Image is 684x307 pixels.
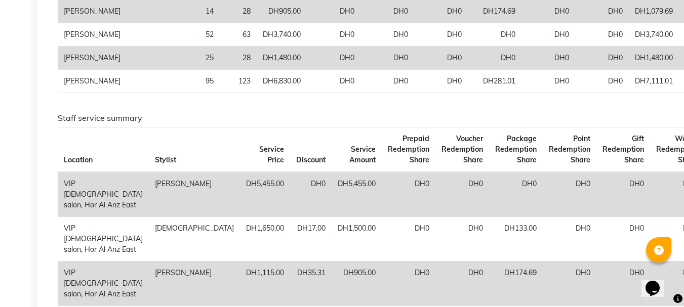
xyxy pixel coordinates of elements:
span: Service Amount [349,145,376,164]
td: DH0 [382,217,435,261]
td: 52 [149,23,220,47]
span: Stylist [155,155,176,164]
td: DH0 [382,261,435,306]
td: DH0 [435,261,489,306]
td: 95 [149,70,220,93]
td: DH3,740.00 [257,23,307,47]
td: DH0 [382,172,435,217]
td: DH0 [360,70,414,93]
td: DH17.00 [290,217,332,261]
td: DH905.00 [332,261,382,306]
td: DH35.31 [290,261,332,306]
td: DH0 [435,217,489,261]
span: Prepaid Redemption Share [388,134,429,164]
td: [PERSON_NAME] [149,172,240,217]
td: DH6,830.00 [257,70,307,93]
td: DH0 [521,70,575,93]
td: DH0 [521,23,575,47]
td: DH0 [290,172,332,217]
td: VIP [DEMOGRAPHIC_DATA] salon, Hor Al Anz East [58,217,149,261]
td: DH1,480.00 [257,47,307,70]
td: DH0 [596,261,650,306]
td: DH1,480.00 [629,47,679,70]
td: DH0 [543,217,596,261]
td: DH3,740.00 [629,23,679,47]
td: [PERSON_NAME] [58,70,149,93]
td: DH0 [575,47,629,70]
td: DH5,455.00 [332,172,382,217]
td: [PERSON_NAME] [58,47,149,70]
span: Point Redemption Share [549,134,590,164]
td: DH0 [414,47,468,70]
td: DH0 [468,47,521,70]
td: DH133.00 [489,217,543,261]
td: DH174.69 [489,261,543,306]
td: DH0 [543,172,596,217]
td: 123 [220,70,257,93]
td: DH0 [489,172,543,217]
td: DH0 [543,261,596,306]
td: DH0 [596,172,650,217]
td: 28 [220,47,257,70]
span: Discount [296,155,326,164]
td: DH1,500.00 [332,217,382,261]
span: Service Price [259,145,284,164]
span: Gift Redemption Share [602,134,644,164]
td: DH281.01 [468,70,521,93]
td: VIP [DEMOGRAPHIC_DATA] salon, Hor Al Anz East [58,172,149,217]
td: DH0 [575,70,629,93]
td: DH0 [435,172,489,217]
td: DH0 [414,23,468,47]
td: DH1,650.00 [240,217,290,261]
td: DH7,111.01 [629,70,679,93]
td: DH0 [468,23,521,47]
h6: Staff service summary [58,113,662,123]
td: 63 [220,23,257,47]
td: DH5,455.00 [240,172,290,217]
td: VIP [DEMOGRAPHIC_DATA] salon, Hor Al Anz East [58,261,149,306]
td: DH0 [575,23,629,47]
td: [PERSON_NAME] [149,261,240,306]
td: 25 [149,47,220,70]
span: Package Redemption Share [495,134,537,164]
td: DH0 [307,70,360,93]
iframe: chat widget [641,267,674,297]
td: DH0 [360,23,414,47]
span: Voucher Redemption Share [441,134,483,164]
td: DH1,115.00 [240,261,290,306]
td: DH0 [307,47,360,70]
td: DH0 [360,47,414,70]
td: DH0 [521,47,575,70]
td: DH0 [307,23,360,47]
span: Location [64,155,93,164]
td: DH0 [596,217,650,261]
td: [DEMOGRAPHIC_DATA] [149,217,240,261]
td: [PERSON_NAME] [58,23,149,47]
td: DH0 [414,70,468,93]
